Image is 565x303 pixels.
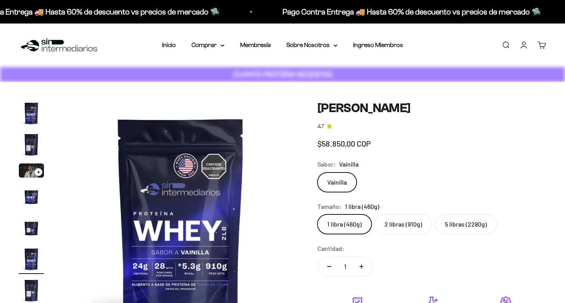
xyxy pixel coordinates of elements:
[19,247,44,272] img: Proteína Whey - Vainilla
[339,159,359,169] span: Vainilla
[282,5,541,18] p: Pago Contra Entrega 🚚 Hasta 60% de descuento vs precios de mercado 🛸
[317,159,336,169] legend: Sabor:
[345,201,379,212] span: 1 libra (460g)
[286,40,337,50] summary: Sobre Nosotros
[162,42,176,48] a: Inicio
[317,101,546,116] h1: [PERSON_NAME]
[19,278,44,303] img: Proteína Whey - Vainilla
[19,163,44,180] button: Ir al artículo 3
[317,137,371,150] sale-price: $58.850,00 COP
[19,132,44,160] button: Ir al artículo 2
[19,101,44,126] img: Proteína Whey - Vainilla
[19,184,44,211] button: Ir al artículo 4
[19,132,44,157] img: Proteína Whey - Vainilla
[191,40,224,50] summary: Comprar
[233,70,332,78] strong: CUANTA PROTEÍNA NECESITAS
[317,122,546,131] a: 4.74.7 de 5.0 estrellas
[353,42,403,48] a: Ingreso Miembros
[19,184,44,209] img: Proteína Whey - Vainilla
[317,122,324,131] span: 4.7
[19,247,44,274] button: Ir al artículo 6
[317,243,344,254] label: Cantidad:
[350,257,373,276] button: Aumentar cantidad
[318,257,341,276] button: Reducir cantidad
[19,215,44,243] button: Ir al artículo 5
[317,201,342,212] legend: Tamaño:
[240,42,271,48] a: Membresía
[19,101,44,128] button: Ir al artículo 1
[19,215,44,240] img: Proteína Whey - Vainilla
